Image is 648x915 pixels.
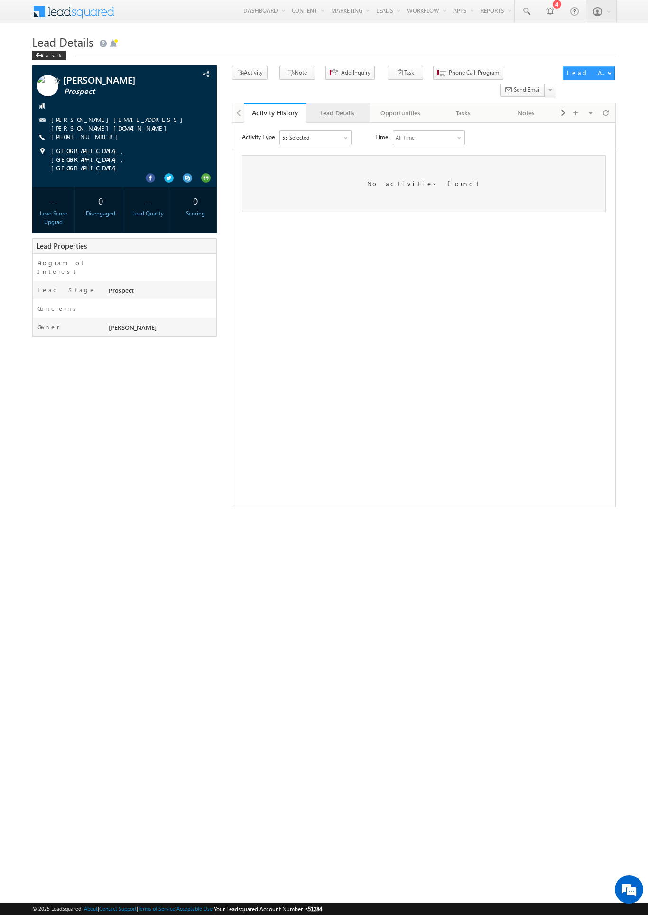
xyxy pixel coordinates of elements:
[37,323,60,331] label: Owner
[106,286,216,299] div: Prospect
[388,66,423,80] button: Task
[51,115,187,132] a: [PERSON_NAME][EMAIL_ADDRESS][PERSON_NAME][DOMAIN_NAME]
[130,192,167,209] div: --
[251,108,299,117] div: Activity History
[370,103,432,123] a: Opportunities
[47,8,119,22] div: Sales Activity,Program,Email Bounced,Email Link Clicked,Email Marked Spam & 50 more..
[82,209,120,218] div: Disengaged
[563,66,615,80] button: Lead Actions
[143,7,156,21] span: Time
[37,75,58,100] img: Profile photo
[325,66,375,80] button: Add Inquiry
[440,107,486,119] div: Tasks
[279,66,315,80] button: Note
[35,209,72,226] div: Lead Score Upgrad
[176,209,214,218] div: Scoring
[32,905,322,914] span: © 2025 LeadSquared | | | | |
[109,323,157,331] span: [PERSON_NAME]
[567,68,607,77] div: Lead Actions
[176,906,213,912] a: Acceptable Use
[232,66,268,80] button: Activity
[244,103,306,123] a: Activity History
[308,906,322,913] span: 51284
[449,68,499,77] span: Phone Call_Program
[37,304,80,313] label: Concerns
[176,192,214,209] div: 0
[377,107,424,119] div: Opportunities
[63,75,177,84] span: [PERSON_NAME]
[32,51,66,60] div: Back
[37,259,99,276] label: Program of Interest
[84,906,98,912] a: About
[314,107,361,119] div: Lead Details
[341,68,370,77] span: Add Inquiry
[163,10,182,19] div: All Time
[433,66,503,80] button: Phone Call_Program
[32,50,71,58] a: Back
[9,7,42,21] span: Activity Type
[99,906,137,912] a: Contact Support
[514,85,541,94] span: Send Email
[35,192,72,209] div: --
[432,103,495,123] a: Tasks
[50,10,77,19] div: 55 Selected
[37,241,87,251] span: Lead Properties
[82,192,120,209] div: 0
[64,87,178,96] span: Prospect
[51,132,123,142] span: [PHONE_NUMBER]
[500,84,545,97] button: Send Email
[214,906,322,913] span: Your Leadsquared Account Number is
[32,34,93,49] span: Lead Details
[51,147,200,172] span: [GEOGRAPHIC_DATA], [GEOGRAPHIC_DATA], [GEOGRAPHIC_DATA]
[502,107,549,119] div: Notes
[130,209,167,218] div: Lead Quality
[306,103,369,123] a: Lead Details
[9,32,373,89] div: No activities found!
[37,286,96,294] label: Lead Stage
[495,103,557,123] a: Notes
[138,906,175,912] a: Terms of Service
